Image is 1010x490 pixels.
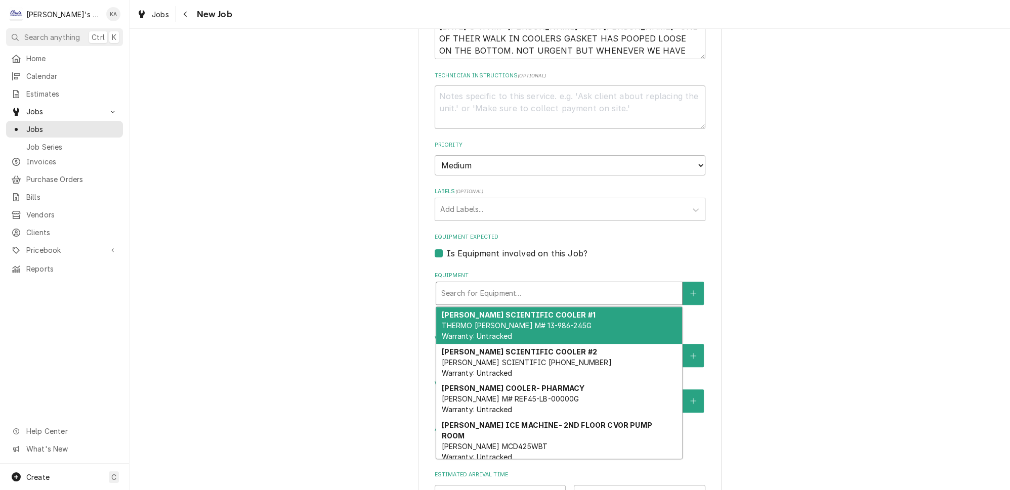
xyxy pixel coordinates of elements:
[26,53,118,64] span: Home
[690,352,696,360] svg: Create New Contact
[441,442,548,461] span: [PERSON_NAME] MCD425WBT Warranty: Untracked
[26,209,118,220] span: Vendors
[26,263,118,274] span: Reports
[26,106,103,117] span: Jobs
[111,472,116,482] span: C
[441,394,579,414] span: [PERSON_NAME] M# REF45-LB-00000G Warranty: Untracked
[435,2,705,59] div: Reason For Call
[6,242,123,258] a: Go to Pricebook
[26,156,118,167] span: Invoices
[690,397,696,405] svg: Create New Contact
[6,85,123,102] a: Estimates
[6,50,123,67] a: Home
[26,443,117,454] span: What's New
[455,189,483,194] span: ( optional )
[9,7,23,21] div: C
[112,32,116,42] span: K
[26,227,118,238] span: Clients
[435,141,705,175] div: Priority
[26,174,118,185] span: Purchase Orders
[26,9,101,20] div: [PERSON_NAME]'s Refrigeration
[435,334,705,342] label: Who called in this service?
[6,171,123,188] a: Purchase Orders
[6,260,123,277] a: Reports
[26,426,117,436] span: Help Center
[26,124,118,135] span: Jobs
[435,188,705,196] label: Labels
[92,32,105,42] span: Ctrl
[435,380,705,413] div: Who should the tech(s) ask for?
[194,8,232,21] span: New Job
[6,121,123,138] a: Jobs
[435,471,705,479] label: Estimated Arrival Time
[435,188,705,220] div: Labels
[6,440,123,457] a: Go to What's New
[435,141,705,149] label: Priority
[690,290,696,297] svg: Create New Equipment
[133,6,173,23] a: Jobs
[24,32,80,42] span: Search anything
[683,282,704,305] button: Create New Equipment
[26,192,118,202] span: Bills
[9,7,23,21] div: Clay's Refrigeration's Avatar
[6,68,123,84] a: Calendar
[441,347,597,356] strong: [PERSON_NAME] SCIENTIFIC COOLER #2
[26,245,103,255] span: Pricebook
[26,71,118,81] span: Calendar
[6,153,123,170] a: Invoices
[6,189,123,205] a: Bills
[6,206,123,223] a: Vendors
[518,73,546,78] span: ( optional )
[447,247,587,259] label: Is Equipment involved on this Job?
[435,272,705,322] div: Equipment
[435,16,705,59] textarea: [DATE] 8:41 AM- [PERSON_NAME]- PER [PERSON_NAME]- ONE OF THEIR WALK IN COOLERS GASKET HAS POOPED ...
[435,233,705,259] div: Equipment Expected
[441,358,611,377] span: [PERSON_NAME] SCIENTIFIC [PHONE_NUMBER] Warranty: Untracked
[683,344,704,367] button: Create New Contact
[6,224,123,241] a: Clients
[26,88,118,99] span: Estimates
[178,6,194,22] button: Navigate back
[26,142,118,152] span: Job Series
[6,103,123,120] a: Go to Jobs
[435,334,705,367] div: Who called in this service?
[6,139,123,155] a: Job Series
[441,421,652,440] strong: [PERSON_NAME] ICE MACHINE- 2ND FLOOR CVOR PUMP ROOM
[435,272,705,280] label: Equipment
[435,72,705,80] label: Technician Instructions
[441,384,584,392] strong: [PERSON_NAME] COOLER- PHARMACY
[6,28,123,46] button: Search anythingCtrlK
[435,380,705,388] label: Who should the tech(s) ask for?
[435,233,705,241] label: Equipment Expected
[683,389,704,413] button: Create New Contact
[441,321,592,340] span: THERMO [PERSON_NAME] M# 13-986-245G Warranty: Untracked
[152,9,169,20] span: Jobs
[106,7,120,21] div: Korey Austin's Avatar
[106,7,120,21] div: KA
[6,423,123,439] a: Go to Help Center
[435,425,705,459] div: Attachments
[441,310,595,319] strong: [PERSON_NAME] SCIENTIFIC COOLER #1
[435,425,705,433] label: Attachments
[26,473,50,481] span: Create
[435,72,705,129] div: Technician Instructions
